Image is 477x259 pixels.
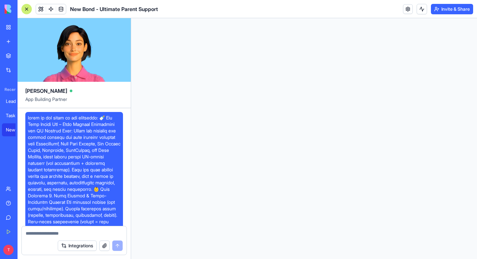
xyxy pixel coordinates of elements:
button: Integrations [58,240,97,251]
a: Task Manager [2,109,28,122]
div: Lead Management System [6,98,24,105]
button: Invite & Share [431,4,473,14]
img: logo [5,5,45,14]
span: App Building Partner [25,96,123,108]
a: New Bond - Ultimate Parent Support [2,123,28,136]
span: [PERSON_NAME] [25,87,67,95]
span: T [3,245,14,255]
div: New Bond - Ultimate Parent Support [6,127,24,133]
a: Lead Management System [2,95,28,108]
span: New Bond - Ultimate Parent Support [70,5,158,13]
span: Recent [2,87,16,92]
div: Task Manager [6,112,24,119]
